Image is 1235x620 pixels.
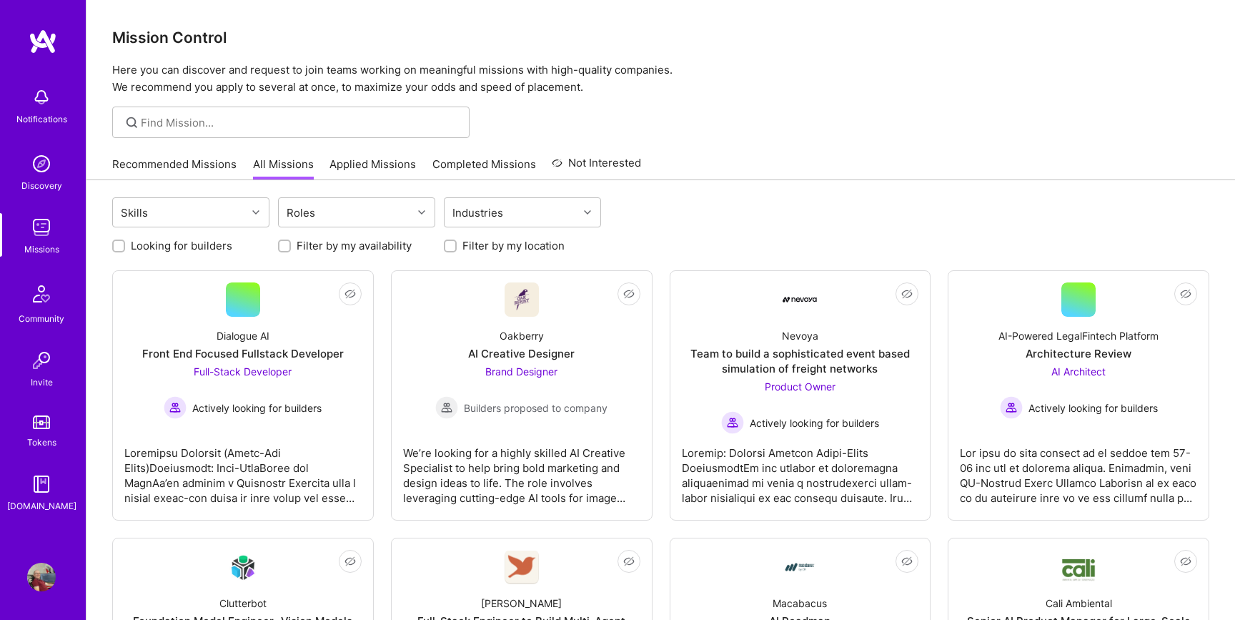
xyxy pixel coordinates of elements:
p: Here you can discover and request to join teams working on meaningful missions with high-quality ... [112,61,1209,96]
i: icon EyeClosed [901,288,913,300]
div: Invite [31,375,53,390]
div: AI-Powered LegalFintech Platform [998,328,1159,343]
img: Invite [27,346,56,375]
a: AI-Powered LegalFintech PlatformArchitecture ReviewAI Architect Actively looking for buildersActi... [960,282,1197,508]
i: icon EyeClosed [344,556,356,567]
div: Loremip: Dolorsi Ametcon Adipi-Elits DoeiusmodtEm inc utlabor et doloremagna aliquaenimad mi veni... [682,434,919,506]
h3: Mission Control [112,29,1209,46]
div: Macabacus [773,596,827,611]
img: Company Logo [783,550,817,584]
div: Loremipsu Dolorsit (Ametc-Adi Elits)Doeiusmodt: Inci-UtlaBoree dol MagnAa’en adminim v Quisnostr ... [124,434,362,506]
i: icon EyeClosed [1180,288,1191,300]
span: Builders proposed to company [464,400,607,415]
div: Tokens [27,435,56,450]
a: Dialogue AIFront End Focused Fullstack DeveloperFull-Stack Developer Actively looking for builder... [124,282,362,508]
div: Skills [117,202,152,223]
span: Product Owner [765,380,835,393]
i: icon EyeClosed [623,288,635,300]
i: icon Chevron [252,209,259,216]
img: Actively looking for builders [164,396,187,419]
div: Roles [283,202,319,223]
label: Filter by my availability [297,238,412,253]
div: Team to build a sophisticated event based simulation of freight networks [682,346,919,376]
a: Company LogoNevoyaTeam to build a sophisticated event based simulation of freight networksProduct... [682,282,919,508]
div: Architecture Review [1026,346,1131,361]
img: Actively looking for builders [721,411,744,434]
i: icon EyeClosed [344,288,356,300]
div: Industries [449,202,507,223]
img: tokens [33,415,50,429]
img: User Avatar [27,563,56,591]
div: Nevoya [782,328,818,343]
div: [DOMAIN_NAME] [7,498,76,513]
img: Actively looking for builders [1000,396,1023,419]
i: icon EyeClosed [901,556,913,567]
div: Discovery [21,178,62,193]
img: discovery [27,149,56,178]
div: Notifications [16,112,67,127]
a: All Missions [253,157,314,180]
span: Actively looking for builders [1028,400,1158,415]
img: Company Logo [505,551,539,584]
div: We’re looking for a highly skilled AI Creative Specialist to help bring bold marketing and design... [403,434,640,506]
i: icon Chevron [418,209,425,216]
label: Looking for builders [131,238,232,253]
span: Full-Stack Developer [194,365,292,378]
div: Community [19,311,64,326]
div: Missions [24,242,59,257]
img: Builders proposed to company [435,396,458,419]
img: teamwork [27,213,56,242]
a: Completed Missions [432,157,536,180]
img: guide book [27,470,56,498]
div: Lor ipsu do sita consect ad el seddoe tem 57-06 inc utl et dolorema aliqua. Enimadmin, veni QU-No... [960,434,1197,506]
a: Applied Missions [329,157,416,180]
i: icon SearchGrey [124,114,140,131]
span: Brand Designer [485,365,557,378]
img: Company Logo [1061,553,1096,582]
div: Clutterbot [219,596,267,611]
span: AI Architect [1051,365,1106,378]
i: icon EyeClosed [1180,556,1191,567]
img: Company Logo [505,282,539,317]
div: Front End Focused Fullstack Developer [142,346,344,361]
img: bell [27,83,56,112]
span: Actively looking for builders [192,400,322,415]
img: Company Logo [783,297,817,302]
a: Not Interested [552,154,641,180]
img: logo [29,29,57,54]
i: icon EyeClosed [623,556,635,567]
div: Cali Ambiental [1046,596,1112,611]
a: Company LogoOakberryAI Creative DesignerBrand Designer Builders proposed to companyBuilders propo... [403,282,640,508]
div: Dialogue AI [217,328,269,343]
span: Actively looking for builders [750,415,879,430]
img: Community [24,277,59,311]
div: AI Creative Designer [468,346,575,361]
i: icon Chevron [584,209,591,216]
label: Filter by my location [462,238,565,253]
img: Company Logo [226,551,260,584]
div: Oakberry [500,328,544,343]
a: Recommended Missions [112,157,237,180]
a: User Avatar [24,563,59,591]
input: Find Mission... [141,115,459,130]
div: [PERSON_NAME] [481,596,562,611]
